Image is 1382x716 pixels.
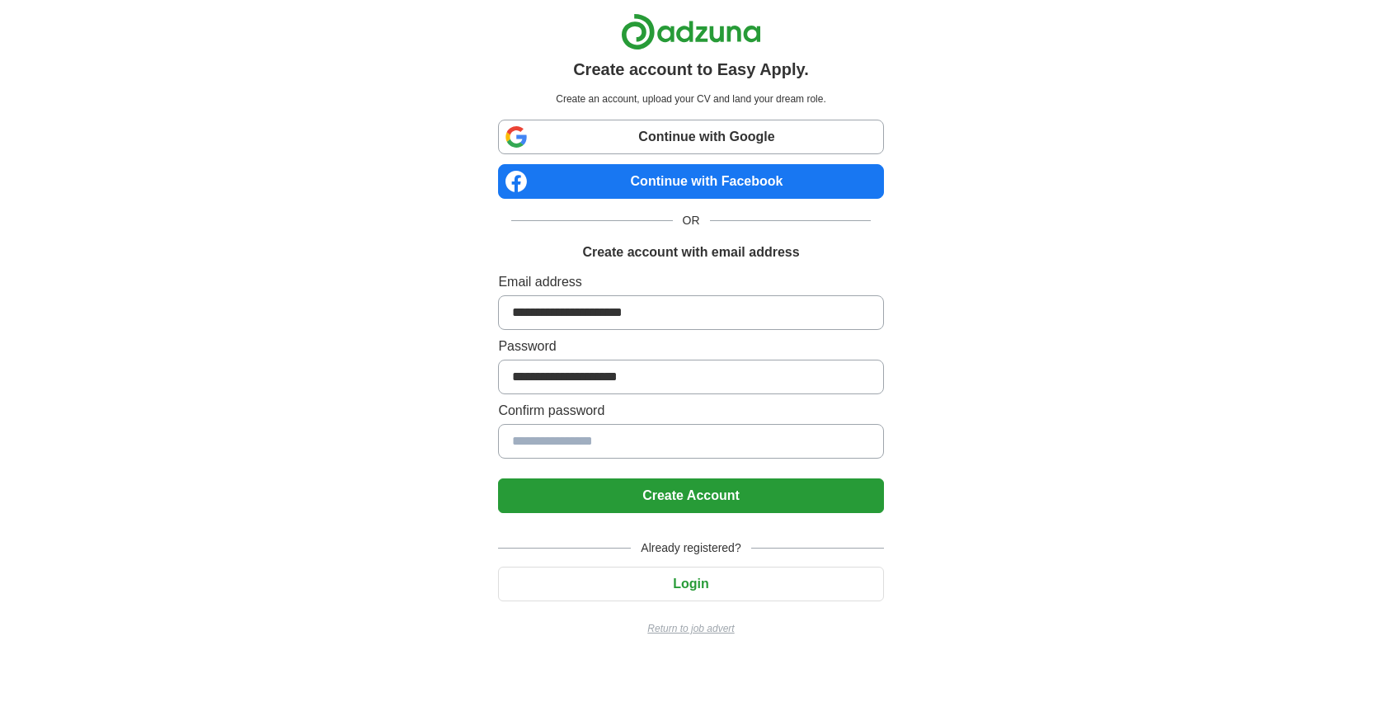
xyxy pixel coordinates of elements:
[498,577,883,591] a: Login
[498,120,883,154] a: Continue with Google
[501,92,880,106] p: Create an account, upload your CV and land your dream role.
[498,567,883,601] button: Login
[498,337,883,356] label: Password
[573,57,809,82] h1: Create account to Easy Apply.
[631,539,750,557] span: Already registered?
[498,164,883,199] a: Continue with Facebook
[498,272,883,292] label: Email address
[498,621,883,636] a: Return to job advert
[498,401,883,421] label: Confirm password
[621,13,761,50] img: Adzuna logo
[582,243,799,262] h1: Create account with email address
[498,478,883,513] button: Create Account
[673,212,710,229] span: OR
